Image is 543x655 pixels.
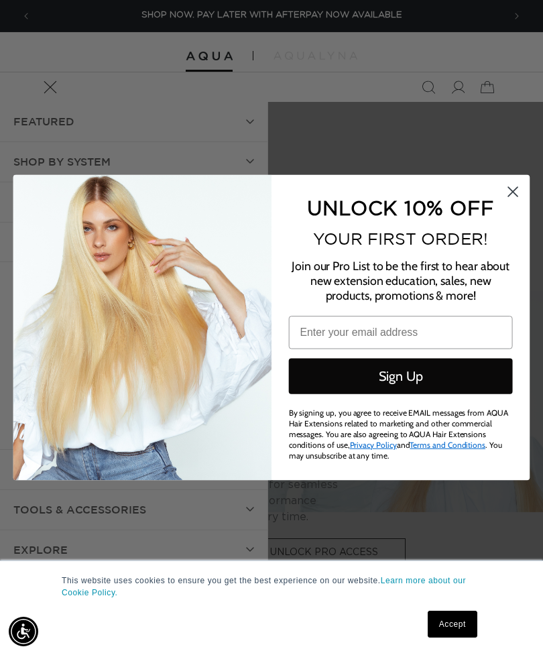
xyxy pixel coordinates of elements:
[313,229,488,248] span: YOUR FIRST ORDER!
[307,196,495,219] span: UNLOCK 10% OFF
[501,180,525,204] button: Close dialog
[476,591,543,655] iframe: Chat Widget
[289,316,513,349] input: Enter your email address
[428,611,477,638] a: Accept
[289,358,513,394] button: Sign Up
[62,575,481,599] p: This website uses cookies to ensure you get the best experience on our website.
[9,617,38,646] div: Accessibility Menu
[13,175,271,480] img: daab8b0d-f573-4e8c-a4d0-05ad8d765127.png
[292,259,509,302] span: Join our Pro List to be the first to hear about new extension education, sales, new products, pro...
[410,440,485,450] a: Terms and Conditions
[350,440,397,450] a: Privacy Policy
[289,408,508,461] span: By signing up, you agree to receive EMAIL messages from AQUA Hair Extensions related to marketing...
